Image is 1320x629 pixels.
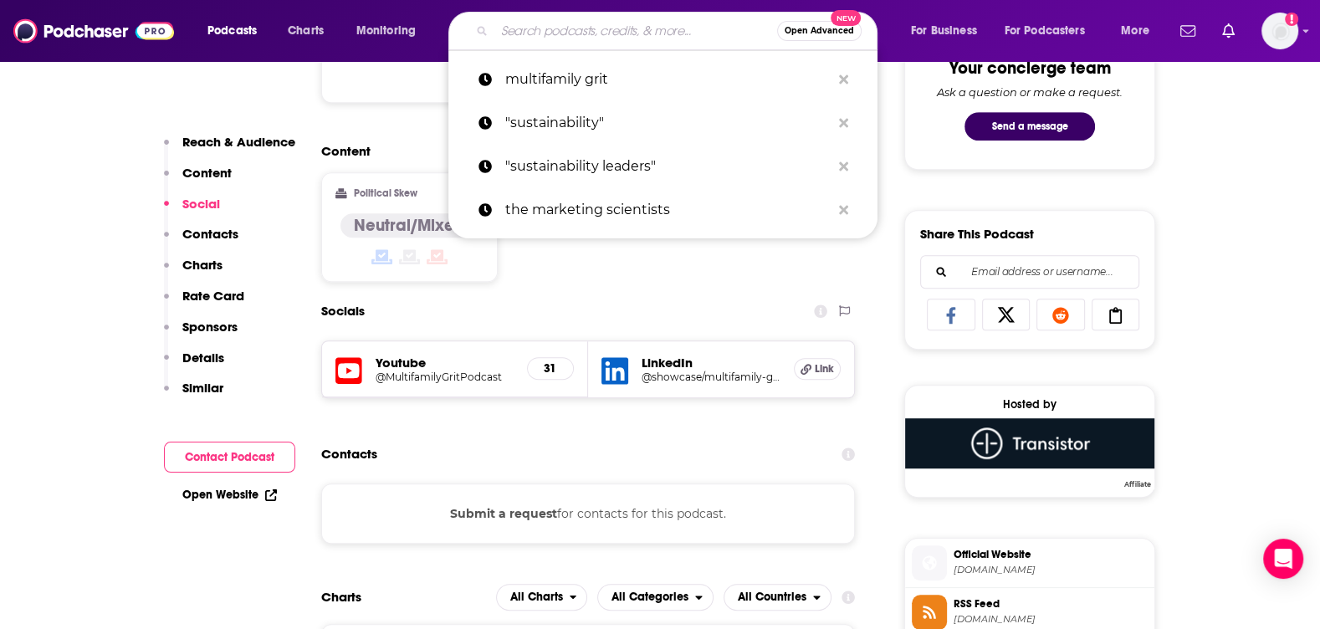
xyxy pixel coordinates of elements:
p: Charts [182,257,223,273]
button: open menu [496,584,588,611]
span: Official Website [954,547,1148,562]
a: Share on Reddit [1036,299,1085,330]
p: "sustainability" [505,101,831,145]
a: Transistor [905,418,1154,487]
button: Send a message [964,112,1095,141]
p: the marketing scientists [505,188,831,232]
a: the marketing scientists [448,188,877,232]
a: Share on X/Twitter [982,299,1031,330]
button: open menu [196,18,279,44]
span: fortresstech.io [954,564,1148,576]
span: Open Advanced [785,27,854,35]
span: Affiliate [1121,479,1154,489]
span: Link [814,362,833,376]
a: Open Website [182,488,277,502]
span: RSS Feed [954,596,1148,611]
button: open menu [724,584,831,611]
span: Monitoring [356,19,416,43]
button: open menu [345,18,437,44]
a: @MultifamilyGritPodcast [376,371,514,383]
input: Email address or username... [934,256,1125,288]
a: Link [794,358,841,380]
button: Content [164,165,232,196]
button: Rate Card [164,288,244,319]
span: For Podcasters [1005,19,1085,43]
span: All Charts [510,591,563,603]
span: New [831,10,861,26]
span: Logged in as TeemsPR [1261,13,1298,49]
p: Sponsors [182,319,238,335]
a: Show notifications dropdown [1174,17,1202,45]
input: Search podcasts, credits, & more... [494,18,777,44]
p: "sustainability leaders" [505,145,831,188]
span: Charts [288,19,324,43]
a: Official Website[DOMAIN_NAME] [912,545,1148,580]
h2: Socials [321,295,365,327]
svg: Add a profile image [1285,13,1298,26]
h2: Countries [724,584,831,611]
p: Contacts [182,226,238,242]
button: Reach & Audience [164,134,295,165]
button: open menu [597,584,714,611]
h2: Categories [597,584,714,611]
div: Search podcasts, credits, & more... [464,12,893,50]
p: Content [182,165,232,181]
h2: Political Skew [354,187,417,199]
button: Show profile menu [1261,13,1298,49]
button: Contact Podcast [164,442,295,473]
h5: Youtube [376,355,514,371]
div: Ask a question or make a request. [937,85,1123,99]
span: Podcasts [207,19,257,43]
span: feeds.transistor.fm [954,613,1148,626]
h4: Neutral/Mixed [354,215,465,236]
h2: Charts [321,589,361,605]
button: open menu [1109,18,1170,44]
button: open menu [994,18,1109,44]
button: Social [164,196,220,227]
a: Show notifications dropdown [1215,17,1241,45]
div: Your concierge team [949,58,1111,79]
button: Similar [164,380,223,411]
button: Submit a request [450,504,557,523]
img: Podchaser - Follow, Share and Rate Podcasts [13,15,174,47]
p: Reach & Audience [182,134,295,150]
a: "sustainability leaders" [448,145,877,188]
span: For Business [911,19,977,43]
span: All Categories [611,591,688,603]
p: Similar [182,380,223,396]
a: "sustainability" [448,101,877,145]
img: User Profile [1261,13,1298,49]
div: Open Intercom Messenger [1263,539,1303,579]
a: Share on Facebook [927,299,975,330]
p: Details [182,350,224,366]
h2: Platforms [496,584,588,611]
button: Sponsors [164,319,238,350]
h5: LinkedIn [642,355,780,371]
p: Social [182,196,220,212]
div: Search followers [920,255,1139,289]
p: multifamily grit [505,58,831,101]
a: Charts [277,18,334,44]
h3: Share This Podcast [920,226,1034,242]
p: Rate Card [182,288,244,304]
h2: Contacts [321,438,377,470]
button: Contacts [164,226,238,257]
button: Details [164,350,224,381]
button: open menu [899,18,998,44]
a: @showcase/multifamily-grit-podcast [642,371,780,383]
button: Open AdvancedNew [777,21,862,41]
span: More [1121,19,1149,43]
button: Charts [164,257,223,288]
h2: Content [321,143,842,159]
div: Hosted by [905,397,1154,412]
div: for contacts for this podcast. [321,483,855,544]
img: Transistor [905,418,1154,468]
h5: 31 [541,361,560,376]
a: Copy Link [1092,299,1140,330]
span: All Countries [738,591,806,603]
a: multifamily grit [448,58,877,101]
